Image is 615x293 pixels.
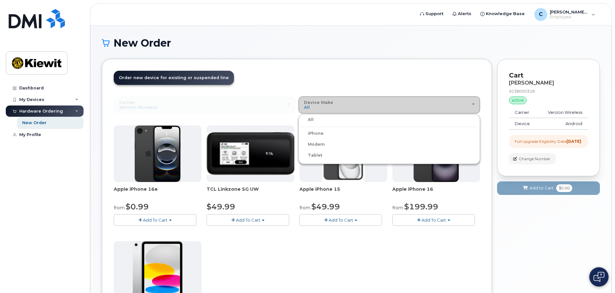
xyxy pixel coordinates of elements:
span: Add To Cart [236,217,260,223]
button: Add To Cart [114,214,196,225]
td: Carrier [509,107,538,118]
span: $49.99 [311,202,340,211]
div: Full Upgrade Eligibility Date [515,139,581,144]
label: All [300,116,314,124]
small: from [114,205,125,211]
td: Android [538,118,588,130]
small: from [392,205,403,211]
div: 9138000318 [509,88,588,94]
span: $0.00 [556,184,572,192]
button: Change Number [509,153,556,164]
div: Apple iPhone 16e [114,186,201,199]
span: Device Make [304,100,333,105]
p: Cart [509,71,588,80]
label: Modem [300,141,325,148]
span: Order new device for existing or suspended line [119,75,229,80]
button: Add to Cart $0.00 [497,181,600,195]
span: Add To Cart [422,217,446,223]
span: All [304,105,310,110]
span: Add To Cart [329,217,353,223]
h1: New Order [102,37,600,49]
button: Add To Cart [207,214,289,225]
span: $49.99 [207,202,235,211]
td: Verizon Wireless [538,107,588,118]
td: Device [509,118,538,130]
img: linkzone5g.png [207,132,294,175]
label: iPhone [300,130,324,137]
img: iphone16e.png [135,125,181,182]
button: Add To Cart [299,214,382,225]
label: Tablet [300,151,322,159]
div: Apple iPhone 15 [299,186,387,199]
div: active [509,96,527,104]
div: Apple iPhone 16 [392,186,480,199]
span: Add To Cart [143,217,167,223]
span: Add to Cart [530,185,554,191]
div: [PERSON_NAME] [509,80,588,86]
button: Device Make All [299,96,480,113]
button: Add To Cart [392,214,475,225]
span: $0.99 [126,202,149,211]
span: Change Number [519,156,550,162]
strong: [DATE] [566,139,581,144]
img: Open chat [593,272,604,282]
div: TCL Linkzone 5G UW [207,186,294,199]
small: from [299,205,310,211]
span: $199.99 [404,202,438,211]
